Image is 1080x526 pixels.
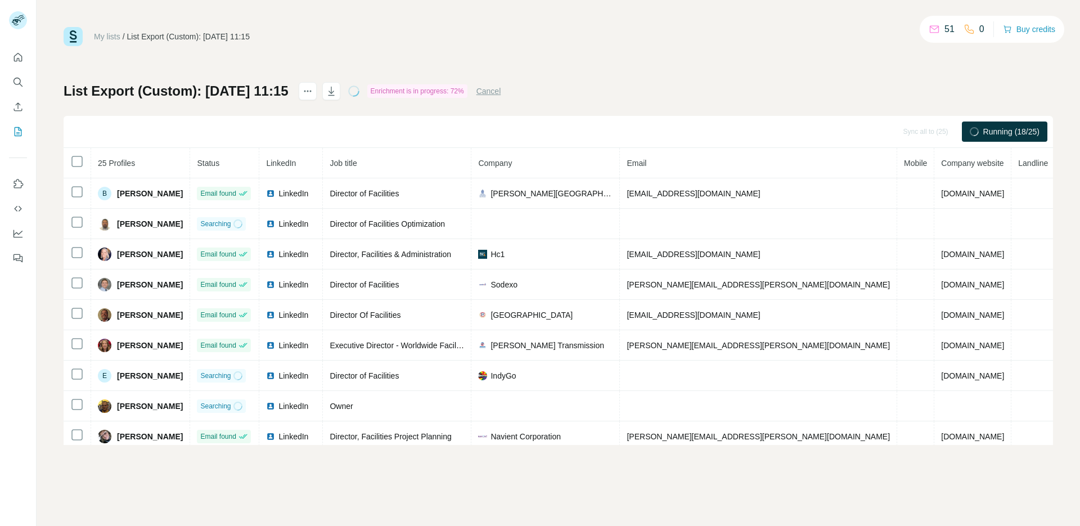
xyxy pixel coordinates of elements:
[979,23,984,36] p: 0
[266,250,275,259] img: LinkedIn logo
[330,402,353,411] span: Owner
[266,311,275,320] img: LinkedIn logo
[278,340,308,351] span: LinkedIn
[478,280,487,289] img: company-logo
[117,309,183,321] span: [PERSON_NAME]
[9,72,27,92] button: Search
[266,402,275,411] img: LinkedIn logo
[98,308,111,322] img: Avatar
[330,219,445,228] span: Director of Facilities Optimization
[98,430,111,443] img: Avatar
[9,122,27,142] button: My lists
[490,309,573,321] span: [GEOGRAPHIC_DATA]
[330,432,451,441] span: Director, Facilities Project Planning
[64,27,83,46] img: Surfe Logo
[330,189,399,198] span: Director of Facilities
[627,432,890,441] span: [PERSON_NAME][EMAIL_ADDRESS][PERSON_NAME][DOMAIN_NAME]
[478,371,487,380] img: company-logo
[278,401,308,412] span: LinkedIn
[200,280,236,290] span: Email found
[266,159,296,168] span: LinkedIn
[197,159,219,168] span: Status
[9,199,27,219] button: Use Surfe API
[200,310,236,320] span: Email found
[330,280,399,289] span: Director of Facilities
[904,159,927,168] span: Mobile
[278,218,308,230] span: LinkedIn
[117,431,183,442] span: [PERSON_NAME]
[330,250,451,259] span: Director, Facilities & Administration
[98,339,111,352] img: Avatar
[117,188,183,199] span: [PERSON_NAME]
[200,249,236,259] span: Email found
[200,219,231,229] span: Searching
[200,431,236,442] span: Email found
[941,371,1004,380] span: [DOMAIN_NAME]
[941,159,1003,168] span: Company website
[117,218,183,230] span: [PERSON_NAME]
[127,31,250,42] div: List Export (Custom): [DATE] 11:15
[490,370,516,381] span: IndyGo
[266,341,275,350] img: LinkedIn logo
[478,341,487,350] img: company-logo
[627,189,760,198] span: [EMAIL_ADDRESS][DOMAIN_NAME]
[266,371,275,380] img: LinkedIn logo
[278,279,308,290] span: LinkedIn
[330,311,400,320] span: Director Of Facilities
[330,371,399,380] span: Director of Facilities
[9,97,27,117] button: Enrich CSV
[266,432,275,441] img: LinkedIn logo
[123,31,125,42] li: /
[64,82,289,100] h1: List Export (Custom): [DATE] 11:15
[117,401,183,412] span: [PERSON_NAME]
[490,340,604,351] span: [PERSON_NAME] Transmission
[627,311,760,320] span: [EMAIL_ADDRESS][DOMAIN_NAME]
[941,432,1004,441] span: [DOMAIN_NAME]
[278,249,308,260] span: LinkedIn
[1003,21,1055,37] button: Buy credits
[9,248,27,268] button: Feedback
[278,370,308,381] span: LinkedIn
[983,126,1039,137] span: Running (18/25)
[200,401,231,411] span: Searching
[627,250,760,259] span: [EMAIL_ADDRESS][DOMAIN_NAME]
[367,84,467,98] div: Enrichment is in progress: 72%
[941,189,1004,198] span: [DOMAIN_NAME]
[490,249,505,260] span: Hc1
[478,189,487,198] img: company-logo
[98,278,111,291] img: Avatar
[98,159,135,168] span: 25 Profiles
[941,341,1004,350] span: [DOMAIN_NAME]
[200,188,236,199] span: Email found
[278,309,308,321] span: LinkedIn
[941,311,1004,320] span: [DOMAIN_NAME]
[478,159,512,168] span: Company
[117,370,183,381] span: [PERSON_NAME]
[627,341,890,350] span: [PERSON_NAME][EMAIL_ADDRESS][PERSON_NAME][DOMAIN_NAME]
[266,219,275,228] img: LinkedIn logo
[941,250,1004,259] span: [DOMAIN_NAME]
[278,188,308,199] span: LinkedIn
[98,217,111,231] img: Avatar
[266,280,275,289] img: LinkedIn logo
[9,174,27,194] button: Use Surfe on LinkedIn
[98,248,111,261] img: Avatar
[490,431,561,442] span: Navient Corporation
[478,432,487,441] img: company-logo
[478,311,487,320] img: company-logo
[117,249,183,260] span: [PERSON_NAME]
[9,223,27,244] button: Dashboard
[117,340,183,351] span: [PERSON_NAME]
[98,187,111,200] div: B
[627,280,890,289] span: [PERSON_NAME][EMAIL_ADDRESS][PERSON_NAME][DOMAIN_NAME]
[98,399,111,413] img: Avatar
[490,188,613,199] span: [PERSON_NAME][GEOGRAPHIC_DATA]
[278,431,308,442] span: LinkedIn
[944,23,955,36] p: 51
[98,369,111,383] div: E
[200,340,236,350] span: Email found
[94,32,120,41] a: My lists
[9,47,27,68] button: Quick start
[941,280,1004,289] span: [DOMAIN_NAME]
[478,250,487,259] img: company-logo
